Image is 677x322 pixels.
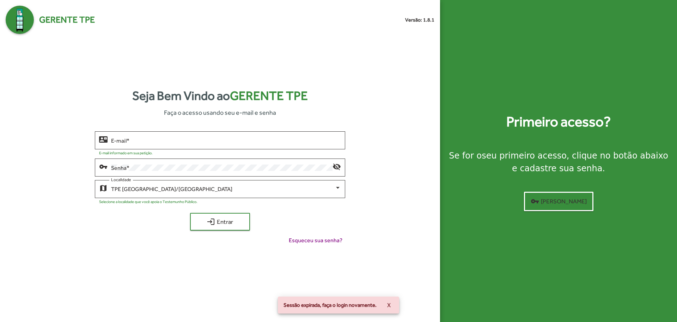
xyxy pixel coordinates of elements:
button: Entrar [190,213,250,231]
strong: Primeiro acesso? [506,111,611,132]
span: TPE [GEOGRAPHIC_DATA]/[GEOGRAPHIC_DATA] [111,186,232,192]
span: Gerente TPE [39,13,95,26]
mat-icon: contact_mail [99,135,108,143]
mat-icon: map [99,184,108,192]
mat-icon: vpn_key [531,197,539,205]
button: [PERSON_NAME] [524,192,593,211]
span: Esqueceu sua senha? [289,236,342,245]
small: Versão: 1.8.1 [405,16,434,24]
button: X [382,299,396,311]
span: X [387,299,391,311]
mat-icon: vpn_key [99,162,108,171]
span: Faça o acesso usando seu e-mail e senha [164,108,276,117]
strong: seu primeiro acesso [482,151,567,161]
span: Entrar [196,215,244,228]
mat-icon: visibility_off [333,162,341,171]
mat-icon: login [207,217,215,226]
span: [PERSON_NAME] [531,195,587,208]
mat-hint: E-mail informado em sua petição. [99,151,153,155]
img: Logo Gerente [6,6,34,34]
mat-hint: Selecione a localidade que você apoia o Testemunho Público. [99,199,197,204]
span: Sessão expirada, faça o login novamente. [283,302,377,309]
strong: Seja Bem Vindo ao [132,87,308,105]
div: Se for o , clique no botão abaixo e cadastre sua senha. [449,149,669,175]
span: Gerente TPE [230,89,308,103]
